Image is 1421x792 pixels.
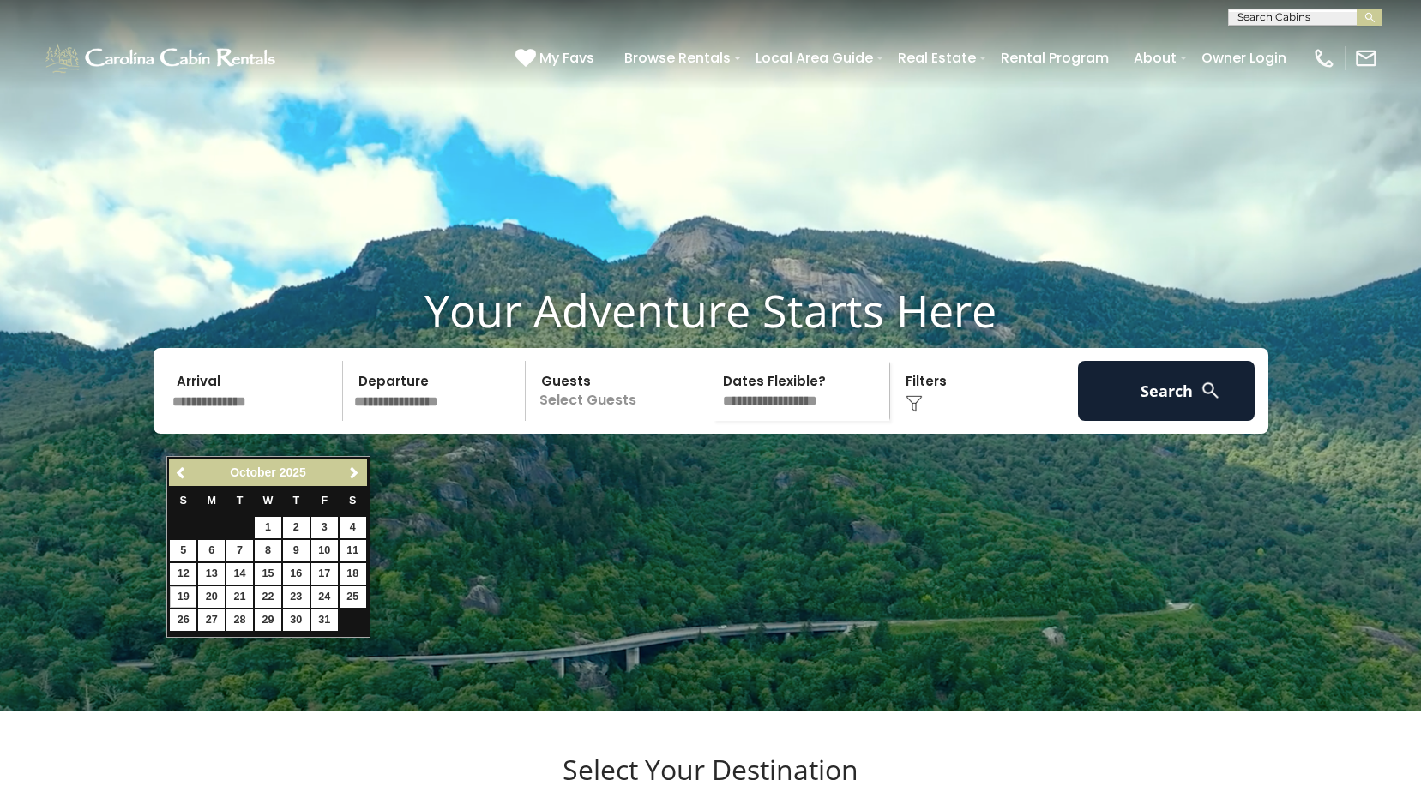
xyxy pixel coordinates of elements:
[207,495,216,507] span: Monday
[230,465,276,479] span: October
[293,495,300,507] span: Thursday
[889,43,984,73] a: Real Estate
[255,609,281,631] a: 29
[321,495,328,507] span: Friday
[283,609,310,631] a: 30
[170,609,196,631] a: 26
[344,462,365,483] a: Next
[539,47,594,69] span: My Favs
[263,495,274,507] span: Wednesday
[1354,46,1378,70] img: mail-regular-white.png
[992,43,1117,73] a: Rental Program
[198,609,225,631] a: 27
[311,609,338,631] a: 31
[237,495,244,507] span: Tuesday
[171,462,192,483] a: Previous
[43,41,280,75] img: White-1-1-2.png
[1312,46,1336,70] img: phone-regular-white.png
[226,609,253,631] a: 28
[226,540,253,561] a: 7
[198,540,225,561] a: 6
[531,361,707,421] p: Select Guests
[340,586,366,608] a: 25
[349,495,356,507] span: Saturday
[311,540,338,561] a: 10
[170,586,196,608] a: 19
[175,466,189,480] span: Previous
[340,563,366,585] a: 18
[515,47,599,69] a: My Favs
[170,563,196,585] a: 12
[255,517,281,538] a: 1
[1200,380,1221,401] img: search-regular-white.png
[255,540,281,561] a: 8
[198,563,225,585] a: 13
[198,586,225,608] a: 20
[283,540,310,561] a: 9
[311,586,338,608] a: 24
[347,466,361,480] span: Next
[226,563,253,585] a: 14
[906,395,923,412] img: filter--v1.png
[340,517,366,538] a: 4
[1078,361,1255,421] button: Search
[747,43,882,73] a: Local Area Guide
[226,586,253,608] a: 21
[311,517,338,538] a: 3
[311,563,338,585] a: 17
[170,540,196,561] a: 5
[280,465,306,479] span: 2025
[1193,43,1295,73] a: Owner Login
[283,517,310,538] a: 2
[13,284,1408,337] h1: Your Adventure Starts Here
[340,540,366,561] a: 11
[255,586,281,608] a: 22
[283,563,310,585] a: 16
[255,563,281,585] a: 15
[1125,43,1185,73] a: About
[180,495,187,507] span: Sunday
[283,586,310,608] a: 23
[616,43,739,73] a: Browse Rentals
